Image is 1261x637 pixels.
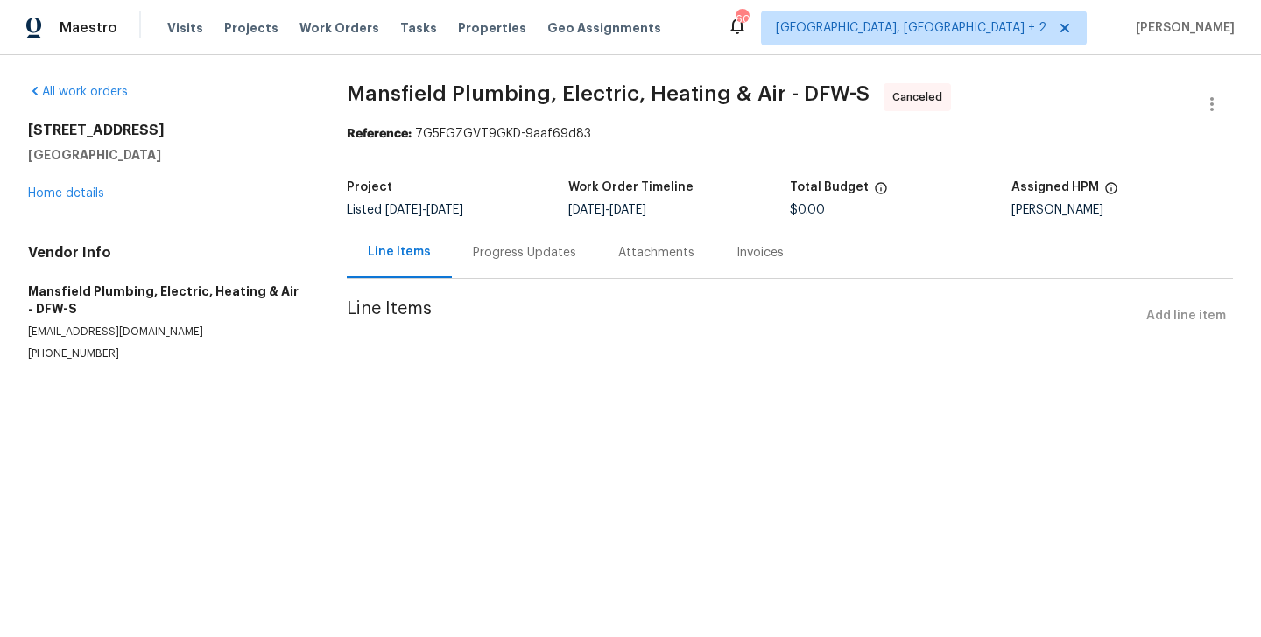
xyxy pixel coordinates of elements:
[347,300,1139,332] span: Line Items
[1011,181,1099,193] h5: Assigned HPM
[892,88,949,106] span: Canceled
[28,244,305,262] h4: Vendor Info
[347,181,392,193] h5: Project
[347,125,1233,143] div: 7G5EGZGVT9GKD-9aaf69d83
[224,19,278,37] span: Projects
[1104,181,1118,204] span: The hpm assigned to this work order.
[28,146,305,164] h5: [GEOGRAPHIC_DATA]
[28,122,305,139] h2: [STREET_ADDRESS]
[458,19,526,37] span: Properties
[874,181,888,204] span: The total cost of line items that have been proposed by Opendoor. This sum includes line items th...
[299,19,379,37] span: Work Orders
[1011,204,1233,216] div: [PERSON_NAME]
[568,181,694,193] h5: Work Order Timeline
[736,244,784,262] div: Invoices
[28,187,104,199] a: Home details
[60,19,117,37] span: Maestro
[385,204,422,216] span: [DATE]
[568,204,646,216] span: -
[736,10,748,28] div: 60
[568,204,605,216] span: [DATE]
[790,181,869,193] h5: Total Budget
[547,19,661,37] span: Geo Assignments
[28,325,305,339] p: [EMAIL_ADDRESS][DOMAIN_NAME]
[1129,19,1235,37] span: [PERSON_NAME]
[28,346,305,361] p: [PHONE_NUMBER]
[28,86,128,98] a: All work orders
[400,22,437,34] span: Tasks
[28,283,305,318] h5: Mansfield Plumbing, Electric, Heating & Air - DFW-S
[776,19,1046,37] span: [GEOGRAPHIC_DATA], [GEOGRAPHIC_DATA] + 2
[385,204,463,216] span: -
[426,204,463,216] span: [DATE]
[167,19,203,37] span: Visits
[790,204,825,216] span: $0.00
[347,204,463,216] span: Listed
[473,244,576,262] div: Progress Updates
[368,243,431,261] div: Line Items
[347,83,870,104] span: Mansfield Plumbing, Electric, Heating & Air - DFW-S
[609,204,646,216] span: [DATE]
[618,244,694,262] div: Attachments
[347,128,412,140] b: Reference:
